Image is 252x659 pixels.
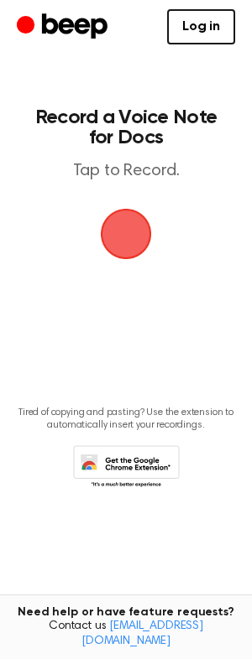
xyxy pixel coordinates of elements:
p: Tap to Record. [30,161,222,182]
p: Tired of copying and pasting? Use the extension to automatically insert your recordings. [13,407,239,432]
span: Contact us [10,620,242,649]
a: [EMAIL_ADDRESS][DOMAIN_NAME] [81,620,203,647]
h1: Record a Voice Note for Docs [30,107,222,148]
a: Beep [17,11,112,44]
a: Log in [167,9,235,44]
button: Beep Logo [101,209,151,259]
